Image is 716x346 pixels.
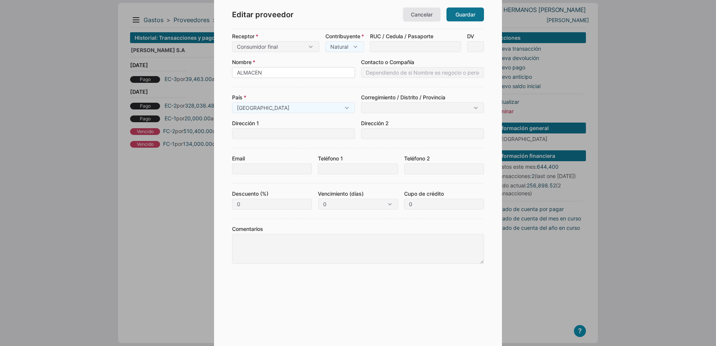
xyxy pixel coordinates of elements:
[404,163,484,174] input: Teléfono 2
[232,190,312,210] label: Descuento (%)
[318,154,398,174] label: Teléfono 1
[232,119,355,127] label: Dirección 1
[403,7,440,21] a: Cancelar
[361,119,484,127] label: Dirección 2
[467,32,484,40] label: DV
[232,93,355,101] label: País
[361,93,484,101] label: Corregimiento / Distrito / Provincia
[232,154,312,174] label: Email
[232,225,484,233] label: Comentarios
[232,58,355,66] label: Nombre
[361,58,484,66] label: Contacto o Compañía
[232,199,312,210] input: Descuento (%)
[404,190,484,198] label: Cupo de crédito
[232,32,319,40] label: Receptor
[361,67,484,78] input: Dependiendo de si Nombre es negocio o persona
[318,190,398,198] label: Vencimiento (días)
[446,7,484,21] a: Guardar
[370,32,461,40] label: RUC / Cedula / Pasaporte
[404,154,484,174] label: Teléfono 2
[325,32,364,40] label: Contribuyente
[232,163,312,174] input: Email
[318,163,398,174] input: Teléfono 1
[232,10,294,19] span: Editar proveedor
